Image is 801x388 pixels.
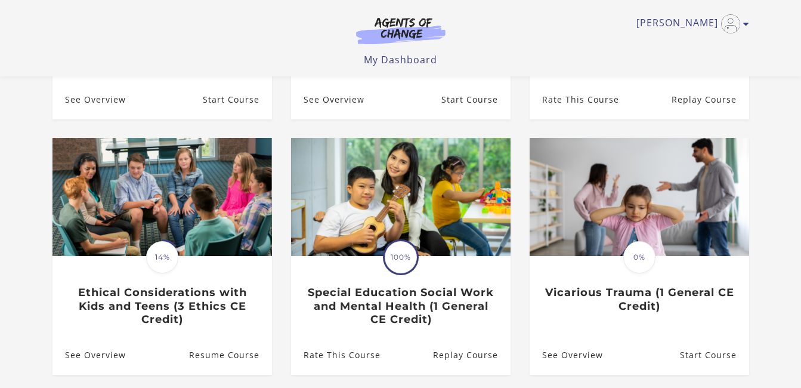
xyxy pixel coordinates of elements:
[291,80,364,119] a: Anger Management Activities That Increase Or Decrease Rage (2 Gener...: See Overview
[291,336,381,375] a: Special Education Social Work and Mental Health (1 General CE Credit): Rate This Course
[344,17,458,44] img: Agents of Change Logo
[65,286,259,327] h3: Ethical Considerations with Kids and Teens (3 Ethics CE Credit)
[623,241,655,273] span: 0%
[202,80,271,119] a: Helping Clients Cope with Divorce and Separation (3 General CE Credit): Resume Course
[364,53,437,66] a: My Dashboard
[679,336,749,375] a: Vicarious Trauma (1 General CE Credit): Resume Course
[52,80,126,119] a: Helping Clients Cope with Divorce and Separation (3 General CE Credit): See Overview
[432,336,510,375] a: Special Education Social Work and Mental Health (1 General CE Credit): Resume Course
[636,14,743,33] a: Toggle menu
[146,241,178,273] span: 14%
[530,80,619,119] a: Anger Management (1 General CE Credit): Rate This Course
[52,336,126,375] a: Ethical Considerations with Kids and Teens (3 Ethics CE Credit): See Overview
[188,336,271,375] a: Ethical Considerations with Kids and Teens (3 Ethics CE Credit): Resume Course
[530,336,603,375] a: Vicarious Trauma (1 General CE Credit): See Overview
[671,80,749,119] a: Anger Management (1 General CE Credit): Resume Course
[441,80,510,119] a: Anger Management Activities That Increase Or Decrease Rage (2 Gener...: Resume Course
[304,286,497,327] h3: Special Education Social Work and Mental Health (1 General CE Credit)
[385,241,417,273] span: 100%
[542,286,736,313] h3: Vicarious Trauma (1 General CE Credit)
